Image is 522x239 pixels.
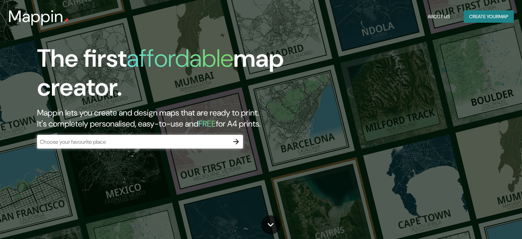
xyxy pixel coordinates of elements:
iframe: Help widget launcher [461,212,514,231]
h2: Mappin lets you create and design maps that are ready to print. It's completely personalised, eas... [37,107,298,129]
img: mappin-pin [63,18,69,23]
input: Choose your favourite place [37,138,229,146]
h3: Mappin [8,7,63,26]
button: Create yourmap [464,10,514,23]
h5: FREE [198,118,216,129]
button: About Us [425,10,453,23]
h1: The first map creator. [37,44,298,107]
h1: affordable [127,42,233,74]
